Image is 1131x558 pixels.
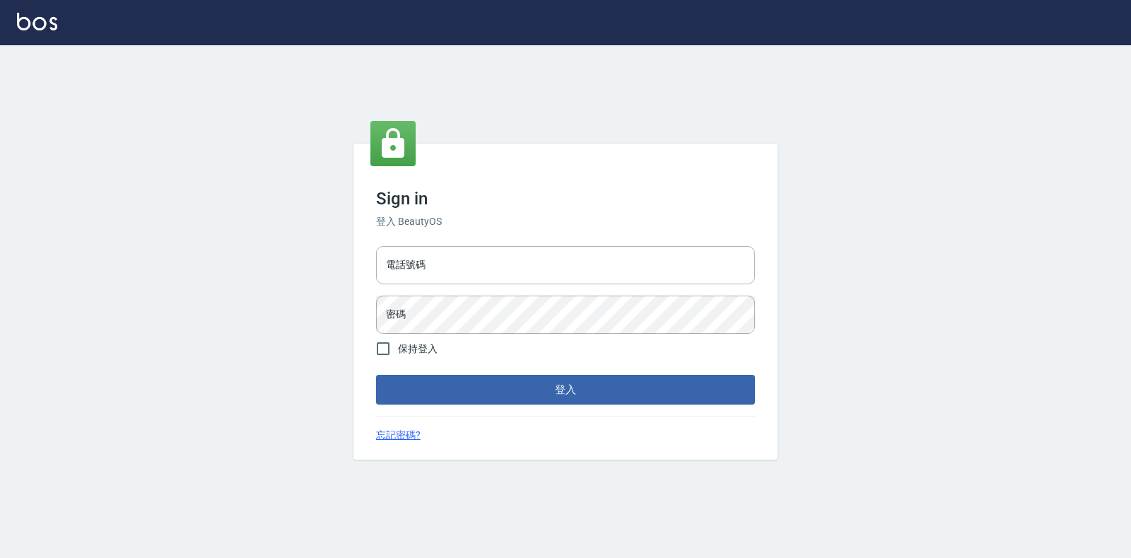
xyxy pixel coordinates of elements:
[376,375,755,405] button: 登入
[376,428,421,443] a: 忘記密碼?
[17,13,57,30] img: Logo
[398,342,438,356] span: 保持登入
[376,189,755,209] h3: Sign in
[376,214,755,229] h6: 登入 BeautyOS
